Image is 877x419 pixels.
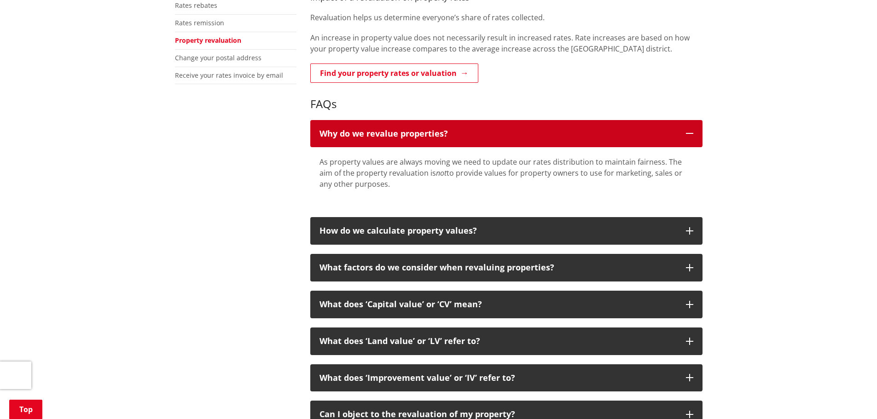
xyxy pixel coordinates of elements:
[310,291,703,318] button: What does ‘Capital value’ or ‘CV’ mean?
[310,327,703,355] button: What does ‘Land value’ or ‘LV’ refer to?
[310,12,703,23] p: Revaluation helps us determine everyone’s share of rates collected.
[310,217,703,245] button: How do we calculate property values?
[436,168,447,178] em: not
[319,300,677,309] p: What does ‘Capital value’ or ‘CV’ mean?
[310,120,703,148] button: Why do we revalue properties?
[310,84,703,111] h3: FAQs
[310,364,703,392] button: What does ‘Improvement value’ or ‘IV’ refer to?
[319,373,677,383] p: What does ‘Improvement value’ or ‘IV’ refer to?
[175,71,283,80] a: Receive your rates invoice by email
[835,380,868,413] iframe: Messenger Launcher
[175,1,217,10] a: Rates rebates
[9,400,42,419] a: Top
[319,410,677,419] p: Can I object to the revaluation of my property?
[310,32,703,54] p: An increase in property value does not necessarily result in increased rates. Rate increases are ...
[319,129,677,138] p: Why do we revalue properties?
[319,156,693,189] p: As property values are always moving we need to update our rates distribution to maintain fairnes...
[175,36,241,45] a: Property revaluation
[310,63,478,83] a: Find your property rates or valuation
[319,263,677,272] p: What factors do we consider when revaluing properties?
[319,226,677,235] p: How do we calculate property values?
[175,53,261,62] a: Change your postal address
[319,337,677,346] p: What does ‘Land value’ or ‘LV’ refer to?
[310,254,703,281] button: What factors do we consider when revaluing properties?
[175,18,224,27] a: Rates remission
